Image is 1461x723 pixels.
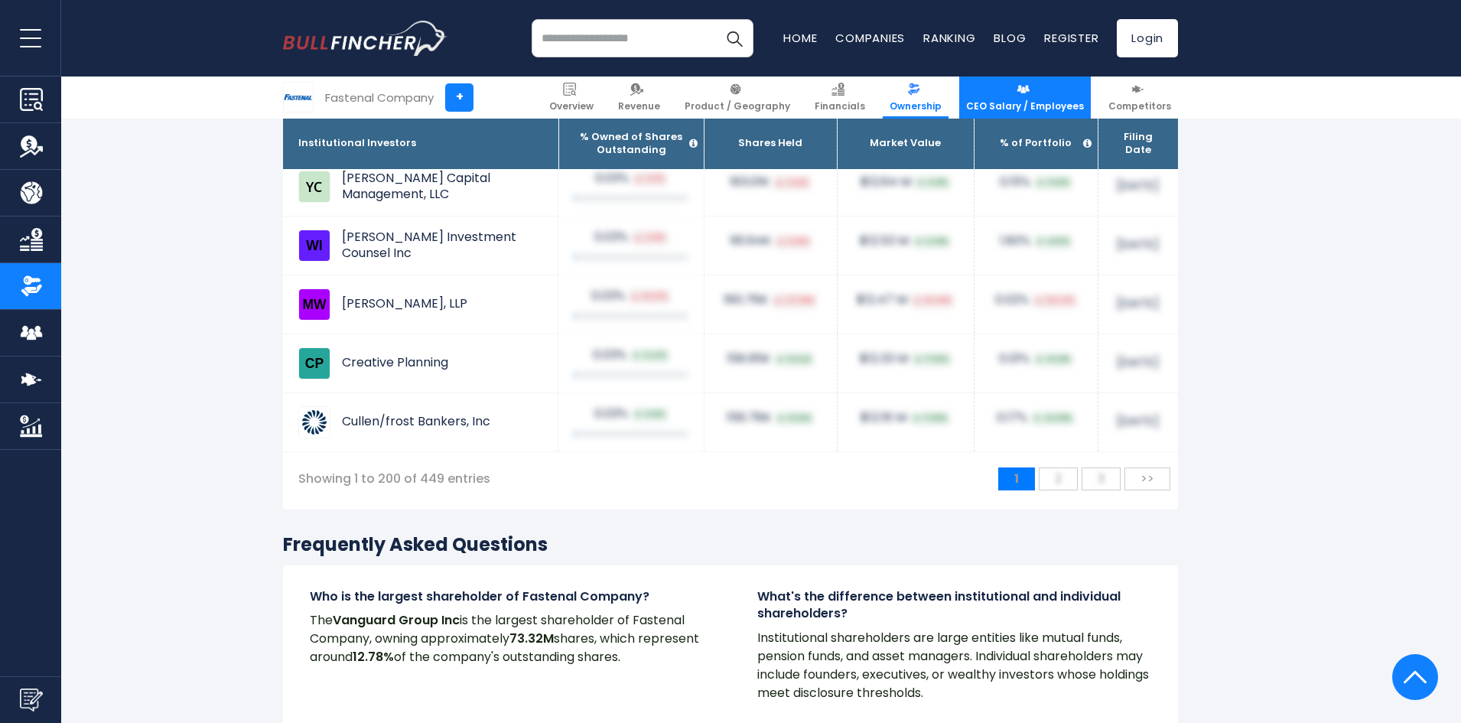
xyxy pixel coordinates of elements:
[1033,353,1073,366] span: 14.04%
[775,235,812,249] span: 3.38K
[298,406,330,438] img: Cullen/frost Bankers, Inc
[990,174,1082,191] div: 0.15%
[853,351,958,367] div: $12.33 M
[1098,216,1178,275] td: [DATE]
[574,288,688,305] div: 0.03%
[298,230,330,262] img: Wilkins Investment Counsel Inc
[1133,466,1162,491] span: >>
[629,290,670,304] span: 63.37%
[298,171,330,203] img: Yousif Capital Management, LLC
[998,467,1035,490] button: 1
[966,100,1084,112] span: CEO Salary / Employees
[1098,118,1178,170] th: Filing Date
[720,174,822,191] div: 163.01K
[509,630,554,647] b: 73.32M
[611,77,667,119] a: Revenue
[890,100,942,112] span: Ownership
[445,83,473,112] a: +
[772,294,817,308] span: 277.48K
[549,100,594,112] span: Overview
[773,176,811,190] span: 2.53K
[283,118,558,170] th: Institutional Investors
[633,172,667,186] span: 1.67%
[558,118,704,170] th: % Owned of Shares Outstanding
[1034,176,1072,190] span: 11.56%
[630,349,669,363] span: 9.22%
[310,588,704,605] h4: Who is the largest shareholder of Fastenal Company?
[284,83,313,112] img: FAST logo
[283,217,558,275] td: [PERSON_NAME] Investment Counsel Inc
[757,629,1151,702] p: Institutional shareholders are large entities like mutual funds, pension funds, and asset manager...
[720,410,822,426] div: 156.78K
[757,588,1151,623] h4: What's the difference between institutional and individual shareholders?
[1033,294,1077,308] span: 58.22%
[775,412,814,425] span: 13.36K
[959,77,1091,119] a: CEO Salary / Employees
[1124,467,1170,490] button: >>
[1047,466,1069,491] span: 2
[574,171,688,187] div: 0.03%
[678,77,797,119] a: Product / Geography
[783,30,817,46] a: Home
[837,118,974,170] th: Market Value
[1098,275,1178,334] td: [DATE]
[291,467,498,491] span: Showing 1 to 200 of 449 entries
[1039,467,1078,490] button: 2
[283,21,447,56] a: Go to homepage
[808,77,872,119] a: Financials
[1098,157,1178,216] td: [DATE]
[720,351,822,367] div: 158.95K
[1031,412,1075,425] span: 20.84%
[1108,100,1171,112] span: Competitors
[715,19,753,57] button: Search
[883,77,949,119] a: Ownership
[720,233,822,249] div: 161.64K
[974,118,1098,170] th: % of Portfolio
[910,412,950,425] span: 17.89%
[923,30,975,46] a: Ranking
[835,30,905,46] a: Companies
[1044,30,1098,46] a: Register
[310,611,704,666] p: The is the largest shareholder of Fastenal Company, owning approximately shares, which represent ...
[542,77,600,119] a: Overview
[912,353,952,366] span: 17.95%
[1034,235,1072,249] span: 4.66%
[632,408,668,422] span: 9.16%
[353,648,394,666] b: 12.78%
[774,353,814,366] span: 13.62K
[990,351,1082,367] div: 0.01%
[1082,467,1121,490] button: 3
[913,235,951,249] span: 5.64%
[704,118,837,170] th: Shares Held
[990,410,1082,426] div: 0.17%
[1007,466,1027,491] span: 1
[853,410,958,426] div: $12.16 M
[911,294,954,308] span: 60.44%
[1098,392,1178,451] td: [DATE]
[915,176,951,190] span: 6.19%
[815,100,865,112] span: Financials
[990,292,1082,308] div: 0.02%
[685,100,790,112] span: Product / Geography
[283,393,558,451] td: Cullen/frost Bankers, Inc
[720,292,822,308] div: 160.76K
[618,100,660,112] span: Revenue
[283,275,558,334] td: [PERSON_NAME], LLP
[283,21,447,56] img: bullfincher logo
[994,30,1026,46] a: Blog
[283,532,1178,556] h3: Frequently Asked Questions
[1090,466,1112,491] span: 3
[298,347,330,379] img: Creative Planning
[853,292,958,308] div: $12.47 M
[574,230,688,246] div: 0.03%
[632,231,668,245] span: 2.18%
[283,158,558,216] td: [PERSON_NAME] Capital Management, LLC
[853,233,958,249] div: $12.53 M
[1098,334,1178,392] td: [DATE]
[1117,19,1178,57] a: Login
[325,89,434,106] div: Fastenal Company
[574,406,688,422] div: 0.03%
[298,288,330,321] img: Marshall Wace, LLP
[990,233,1082,249] div: 1.80%
[333,611,460,629] b: Vanguard Group Inc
